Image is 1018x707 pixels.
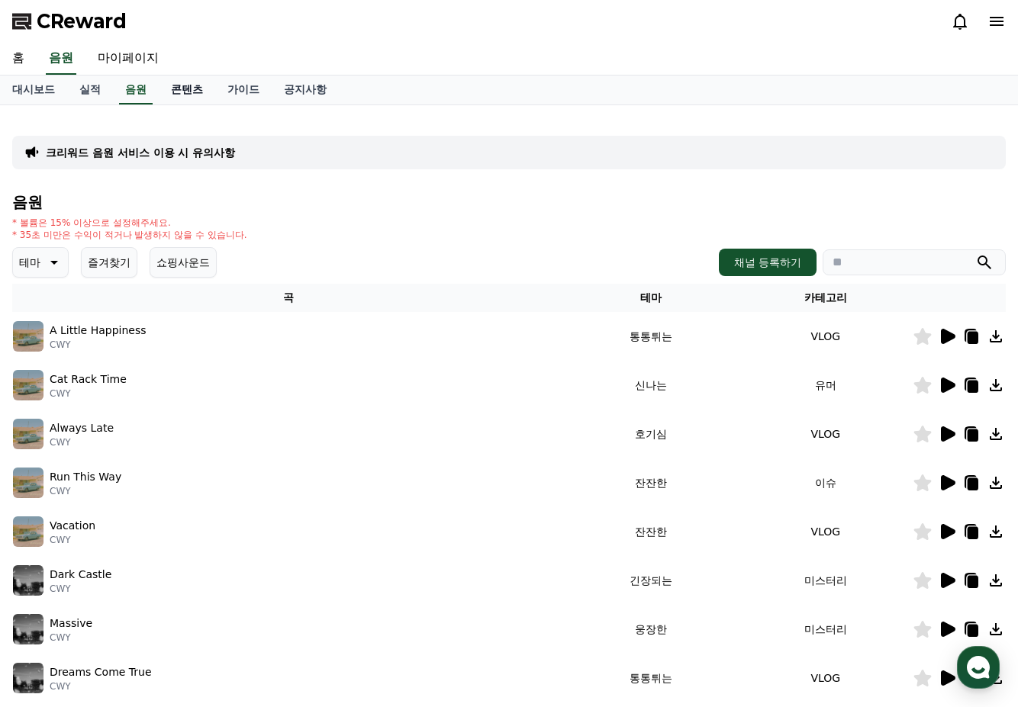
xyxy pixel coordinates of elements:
td: 긴장되는 [564,556,738,605]
img: music [13,321,43,352]
td: 통통튀는 [564,654,738,702]
td: VLOG [739,507,913,556]
p: CWY [50,339,147,351]
a: 홈 [5,484,101,522]
td: 유머 [739,361,913,410]
td: VLOG [739,312,913,361]
a: 공지사항 [272,76,339,104]
span: CReward [37,9,127,34]
img: music [13,419,43,449]
td: 이슈 [739,458,913,507]
button: 테마 [12,247,69,278]
p: A Little Happiness [50,323,147,339]
td: 웅장한 [564,605,738,654]
p: CWY [50,680,152,693]
p: Dreams Come True [50,664,152,680]
img: music [13,565,43,596]
th: 테마 [564,284,738,312]
img: music [13,516,43,547]
span: 설정 [236,506,254,519]
a: CReward [12,9,127,34]
p: CWY [50,387,127,400]
button: 즐겨찾기 [81,247,137,278]
img: music [13,370,43,400]
th: 카테고리 [739,284,913,312]
td: VLOG [739,410,913,458]
a: 크리워드 음원 서비스 이용 시 유의사항 [46,145,235,160]
td: 미스터리 [739,556,913,605]
button: 쇼핑사운드 [150,247,217,278]
span: 홈 [48,506,57,519]
p: CWY [50,583,111,595]
img: music [13,663,43,693]
button: 채널 등록하기 [719,249,817,276]
td: 신나는 [564,361,738,410]
a: 실적 [67,76,113,104]
p: * 35초 미만은 수익이 적거나 발생하지 않을 수 있습니다. [12,229,247,241]
p: Run This Way [50,469,121,485]
p: CWY [50,631,92,644]
p: CWY [50,485,121,497]
p: CWY [50,436,114,448]
a: 음원 [119,76,153,104]
p: * 볼륨은 15% 이상으로 설정해주세요. [12,217,247,229]
img: music [13,614,43,644]
a: 설정 [197,484,293,522]
th: 곡 [12,284,564,312]
p: 테마 [19,252,40,273]
p: Always Late [50,420,114,436]
span: 대화 [140,507,158,519]
p: Cat Rack Time [50,371,127,387]
td: 호기심 [564,410,738,458]
td: 통통튀는 [564,312,738,361]
p: Massive [50,615,92,631]
p: Vacation [50,518,95,534]
h4: 음원 [12,194,1006,210]
p: CWY [50,534,95,546]
a: 마이페이지 [85,43,171,75]
td: 미스터리 [739,605,913,654]
a: 콘텐츠 [159,76,215,104]
p: Dark Castle [50,567,111,583]
td: 잔잔한 [564,507,738,556]
td: VLOG [739,654,913,702]
img: music [13,468,43,498]
a: 대화 [101,484,197,522]
a: 음원 [46,43,76,75]
a: 가이드 [215,76,272,104]
td: 잔잔한 [564,458,738,507]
